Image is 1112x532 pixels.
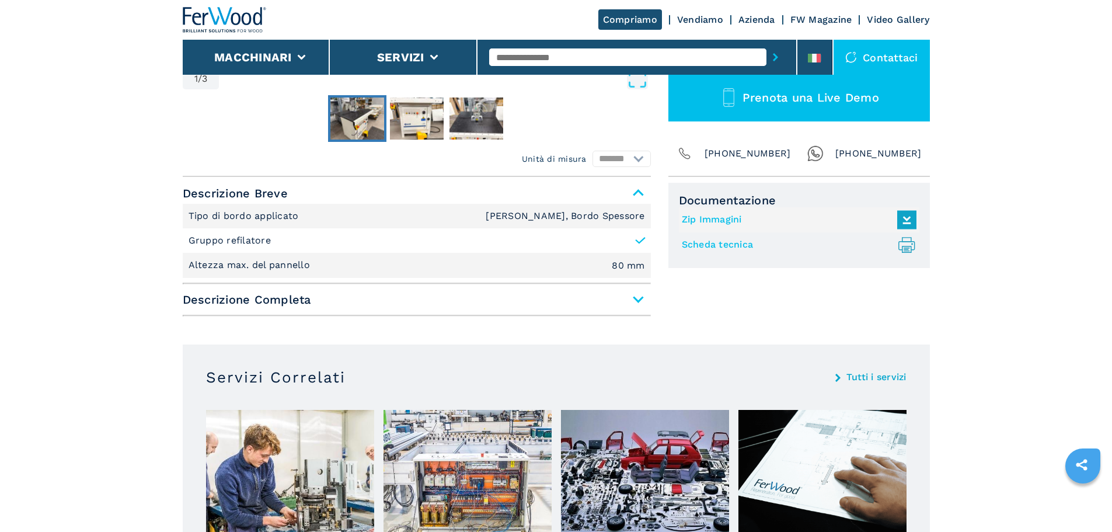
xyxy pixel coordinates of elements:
[183,95,651,142] nav: Thumbnail Navigation
[390,98,444,140] img: 34a4fb9817ff37e3dc9367b2caa9e315
[682,235,911,255] a: Scheda tecnica
[388,95,446,142] button: Go to Slide 2
[705,145,791,162] span: [PHONE_NUMBER]
[189,234,271,247] p: Gruppo refilatore
[222,68,647,89] button: Open Fullscreen
[330,98,384,140] img: 99973ee8a98f7f0c9e6de18a3959f640
[790,14,852,25] a: FW Magazine
[214,50,292,64] button: Macchinari
[834,40,930,75] div: Contattaci
[679,193,919,207] span: Documentazione
[677,145,693,162] img: Phone
[377,50,424,64] button: Servizi
[1062,479,1103,523] iframe: Chat
[867,14,929,25] a: Video Gallery
[447,95,506,142] button: Go to Slide 3
[328,95,386,142] button: Go to Slide 1
[183,183,651,204] span: Descrizione Breve
[835,145,922,162] span: [PHONE_NUMBER]
[449,98,503,140] img: bee8406fe49527d439986fd626eb9b05
[202,74,207,84] span: 3
[743,91,879,105] span: Prenota una Live Demo
[183,7,267,33] img: Ferwood
[738,14,775,25] a: Azienda
[845,51,857,63] img: Contattaci
[198,74,202,84] span: /
[522,153,587,165] em: Unità di misura
[846,373,907,382] a: Tutti i servizi
[486,211,644,221] em: [PERSON_NAME], Bordo Spessore
[807,145,824,162] img: Whatsapp
[612,261,644,270] em: 80 mm
[766,44,785,71] button: submit-button
[183,289,651,310] span: Descrizione Completa
[668,74,930,121] button: Prenota una Live Demo
[189,210,302,222] p: Tipo di bordo applicato
[677,14,723,25] a: Vendiamo
[598,9,662,30] a: Compriamo
[189,259,313,272] p: Altezza max. del pannello
[682,210,911,230] a: Zip Immagini
[194,74,198,84] span: 1
[183,204,651,278] div: Descrizione Breve
[1067,450,1096,479] a: sharethis
[206,368,346,387] h3: Servizi Correlati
